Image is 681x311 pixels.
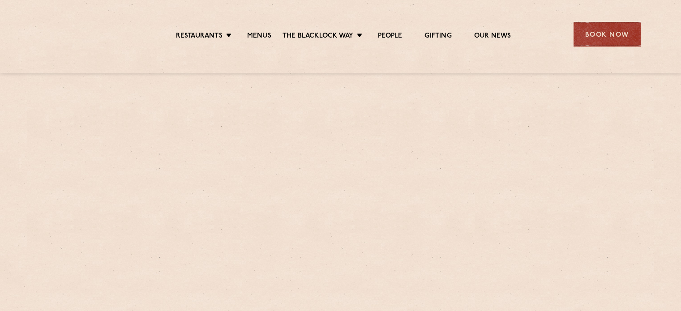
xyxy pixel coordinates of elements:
[474,32,511,42] a: Our News
[574,22,641,47] div: Book Now
[41,9,118,60] img: svg%3E
[176,32,223,42] a: Restaurants
[247,32,271,42] a: Menus
[378,32,402,42] a: People
[283,32,353,42] a: The Blacklock Way
[424,32,451,42] a: Gifting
